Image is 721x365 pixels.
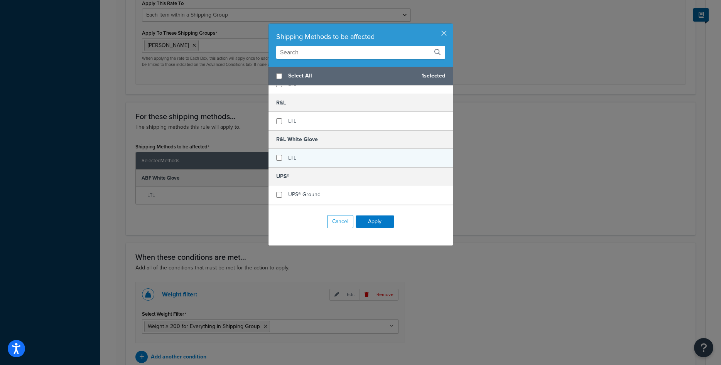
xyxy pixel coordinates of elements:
[288,154,296,162] span: LTL
[268,94,453,112] h5: R&L
[288,71,415,81] span: Select All
[276,46,445,59] input: Search
[268,130,453,148] h5: R&L White Glove
[356,215,394,228] button: Apply
[288,190,321,198] span: UPS® Ground
[276,31,445,42] div: Shipping Methods to be affected
[288,117,296,125] span: LTL
[327,215,353,228] button: Cancel
[268,167,453,185] h5: UPS®
[288,80,296,88] span: LTL
[268,204,453,222] h5: UPS® Global
[268,67,453,86] div: 1 selected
